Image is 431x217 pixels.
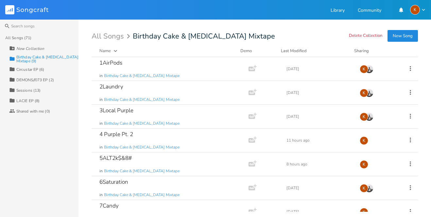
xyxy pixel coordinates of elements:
[365,113,373,121] img: Costa Tzoytzoyrakos
[104,73,180,79] span: Birthday Cake & [MEDICAL_DATA] Mixtape
[99,203,119,209] div: 7Candy
[365,65,373,73] img: Costa Tzoytzoyrakos
[99,60,122,66] div: 1AirPods
[365,89,373,97] img: Costa Tzoytzoyrakos
[16,99,40,103] div: LACIE EP (8)
[99,192,103,198] span: in
[354,48,393,54] div: Sharing
[99,145,103,150] span: in
[360,89,368,97] div: Kat
[286,162,352,166] div: 8 hours ago
[360,160,368,169] div: Kat
[104,168,180,174] span: Birthday Cake & [MEDICAL_DATA] Mixtape
[16,47,44,51] div: New Collection
[99,97,103,102] span: in
[365,184,373,193] img: Costa Tzoytzoyrakos
[104,97,180,102] span: Birthday Cake & [MEDICAL_DATA] Mixtape
[281,48,307,54] div: Last Modified
[360,208,368,216] div: Kat
[286,91,352,95] div: [DATE]
[240,48,273,54] div: Demo
[99,48,233,54] button: Name
[99,132,133,137] div: 4 Purple Pt. 2
[16,88,41,92] div: Sessions (13)
[360,65,368,73] div: Kat
[286,67,352,71] div: [DATE]
[99,179,128,185] div: 6Saturation
[99,48,111,54] div: Name
[99,121,103,126] span: in
[16,109,50,113] div: Shared with me (0)
[99,168,103,174] span: in
[16,78,54,82] div: DEMONS//073 EP (2)
[349,33,382,39] button: Delete Collection
[5,36,31,40] div: All Songs (71)
[358,8,381,14] a: Community
[388,30,418,42] button: New Song
[360,184,368,193] div: Kat
[104,192,180,198] span: Birthday Cake & [MEDICAL_DATA] Mixtape
[92,33,132,39] div: All Songs
[104,121,180,126] span: Birthday Cake & [MEDICAL_DATA] Mixtape
[16,68,44,71] div: Circustar EP (6)
[286,186,352,190] div: [DATE]
[104,145,180,150] span: Birthday Cake & [MEDICAL_DATA] Mixtape
[99,73,103,79] span: in
[99,108,133,113] div: 3Local Purple
[360,113,368,121] div: Kat
[331,8,345,14] a: Library
[286,138,352,142] div: 11 hours ago
[410,5,420,15] div: Kat
[99,84,123,89] div: 2Laundry
[16,55,78,63] div: Birthday Cake & [MEDICAL_DATA] Mixtape (9)
[410,5,426,15] button: K
[99,155,132,161] div: 5ALT2k$&8#
[360,136,368,145] div: Kat
[281,48,346,54] button: Last Modified
[286,115,352,118] div: [DATE]
[133,33,275,40] span: Birthday Cake & [MEDICAL_DATA] Mixtape
[286,210,352,214] div: [DATE]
